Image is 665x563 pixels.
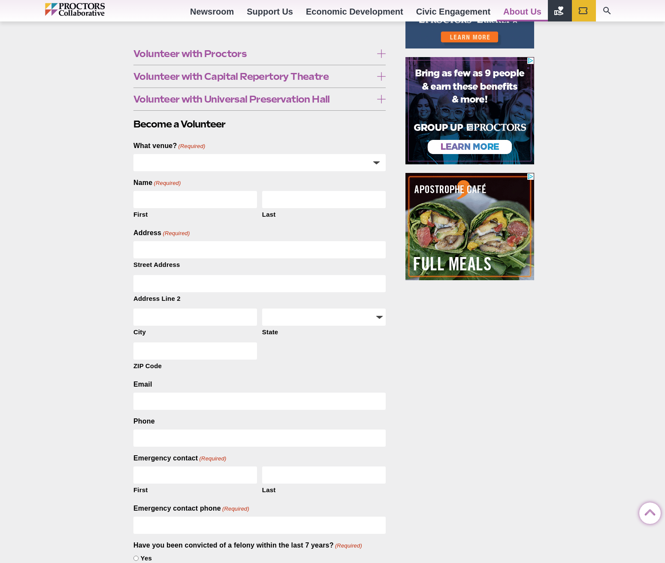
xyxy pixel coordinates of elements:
[133,258,386,269] label: Street Address
[133,360,257,371] label: ZIP Code
[133,178,181,188] legend: Name
[133,326,257,337] label: City
[262,326,386,337] label: State
[405,57,534,164] iframe: Advertisement
[133,380,152,389] label: Email
[178,142,206,150] span: (Required)
[133,141,206,151] label: What venue?
[405,173,534,280] iframe: Advertisement
[133,454,227,463] legend: Emergency contact
[639,503,656,520] a: Back to Top
[162,230,190,237] span: (Required)
[133,417,155,426] label: Phone
[262,484,386,495] label: Last
[334,542,362,550] span: (Required)
[45,3,142,16] img: Proctors logo
[133,208,257,219] label: First
[133,118,386,131] h2: Become a Volunteer
[262,208,386,219] label: Last
[133,292,386,303] label: Address Line 2
[133,94,372,104] span: Volunteer with Universal Preservation Hall
[133,484,257,495] label: First
[133,72,372,81] span: Volunteer with Capital Repertory Theatre
[133,49,372,58] span: Volunteer with Proctors
[199,455,227,463] span: (Required)
[221,505,249,513] span: (Required)
[133,228,190,238] legend: Address
[153,179,181,187] span: (Required)
[141,554,152,563] label: Yes
[133,541,362,550] legend: Have you been convicted of a felony within the last 7 years?
[133,504,249,513] label: Emergency contact phone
